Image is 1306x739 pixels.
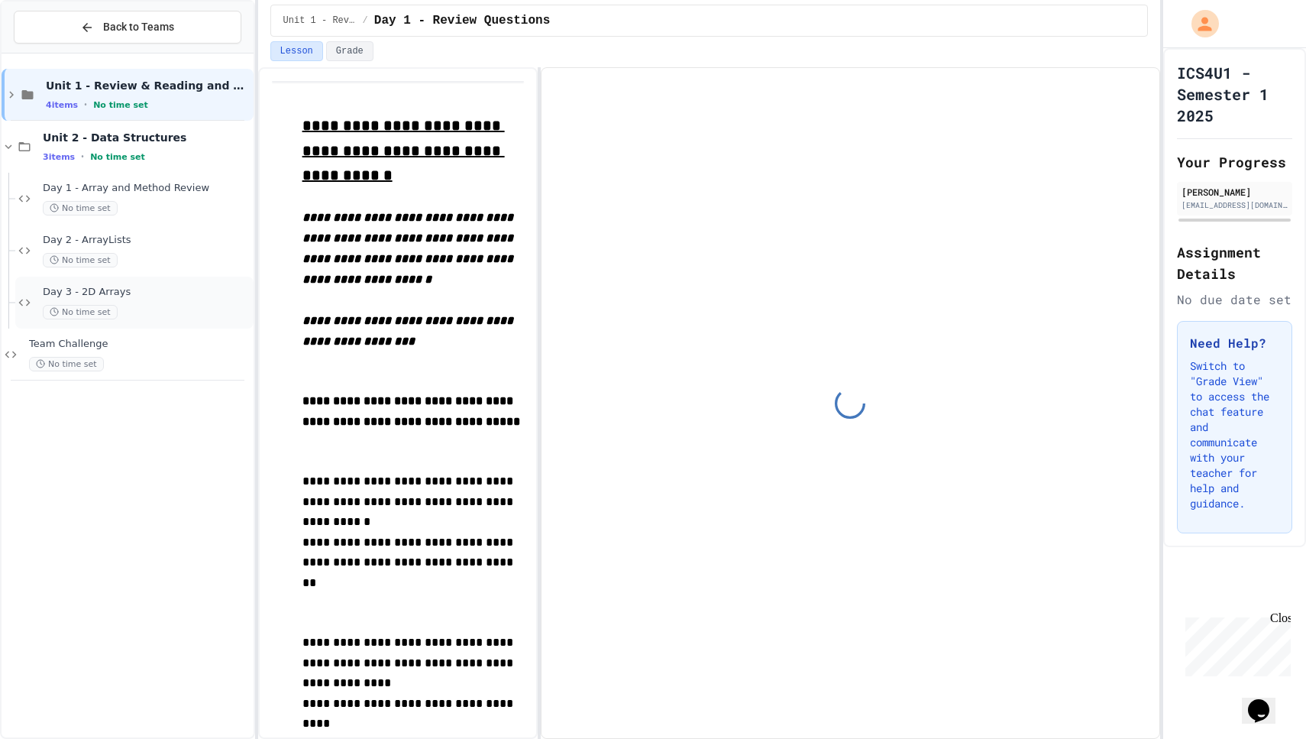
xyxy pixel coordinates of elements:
div: [PERSON_NAME] [1182,185,1288,199]
h1: ICS4U1 - Semester 1 2025 [1177,62,1292,126]
div: No due date set [1177,290,1292,309]
span: No time set [43,201,118,216]
iframe: chat widget [1242,678,1291,724]
h2: Assignment Details [1177,241,1292,284]
button: Back to Teams [14,11,241,44]
span: • [81,151,84,163]
span: No time set [43,305,118,319]
iframe: chat widget [1179,611,1291,676]
span: • [84,99,87,111]
button: Grade [326,41,373,61]
div: My Account [1175,6,1223,41]
span: No time set [43,253,118,267]
button: Lesson [270,41,323,61]
h2: Your Progress [1177,151,1292,173]
span: / [363,15,368,27]
span: Unit 1 - Review & Reading and Writing Files [46,79,251,92]
h3: Need Help? [1190,334,1279,352]
span: Back to Teams [103,19,174,35]
span: 3 items [43,152,75,162]
span: 4 items [46,100,78,110]
span: No time set [29,357,104,371]
span: Unit 2 - Data Structures [43,131,251,144]
span: Unit 1 - Review & Reading and Writing Files [283,15,357,27]
span: Day 3 - 2D Arrays [43,286,251,299]
span: No time set [90,152,145,162]
p: Switch to "Grade View" to access the chat feature and communicate with your teacher for help and ... [1190,358,1279,511]
span: Day 1 - Array and Method Review [43,182,251,195]
span: No time set [93,100,148,110]
span: Day 2 - ArrayLists [43,234,251,247]
div: Chat with us now!Close [6,6,105,97]
span: Day 1 - Review Questions [374,11,550,30]
span: Team Challenge [29,338,251,351]
div: [EMAIL_ADDRESS][DOMAIN_NAME] [1182,199,1288,211]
